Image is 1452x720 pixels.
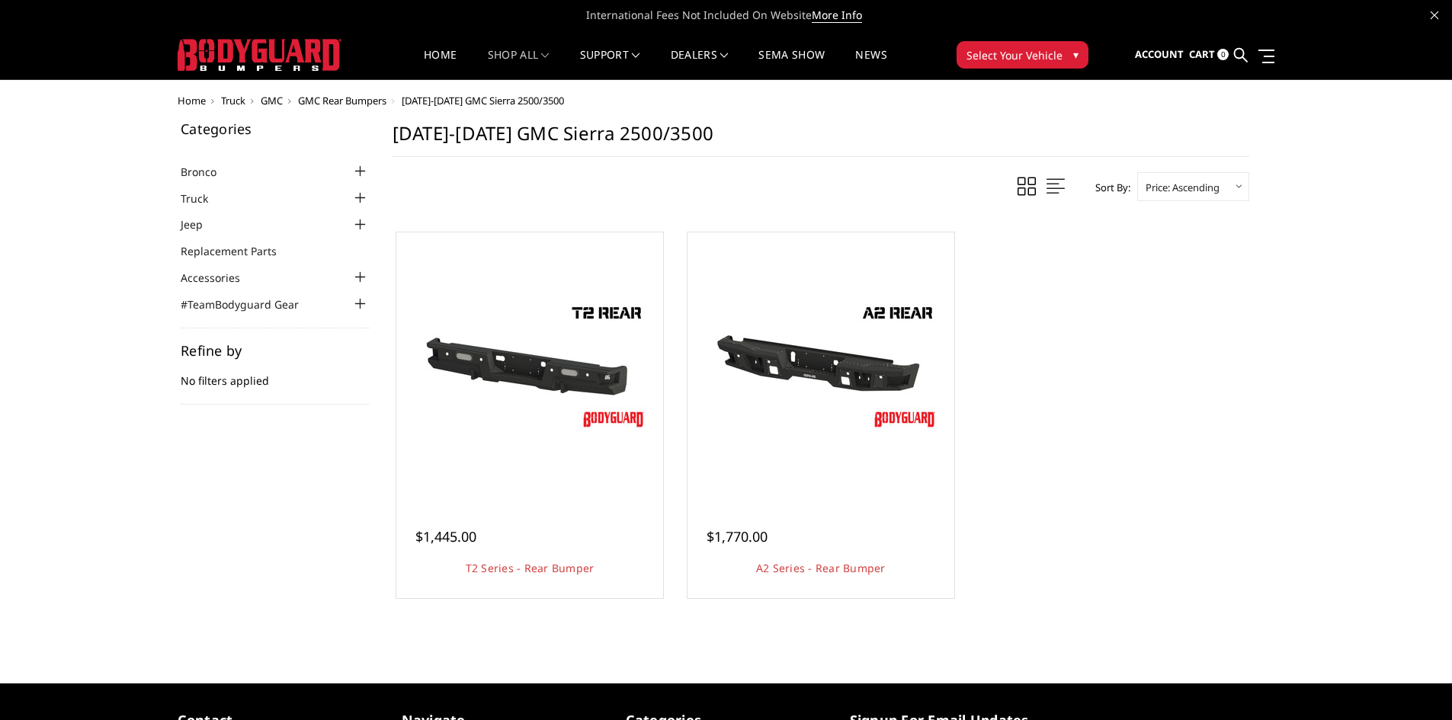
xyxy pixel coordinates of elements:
[181,216,222,232] a: Jeep
[181,270,259,286] a: Accessories
[424,50,457,79] a: Home
[1087,176,1130,199] label: Sort By:
[855,50,886,79] a: News
[221,94,245,107] a: Truck
[178,94,206,107] a: Home
[580,50,640,79] a: Support
[1189,47,1215,61] span: Cart
[1189,34,1229,75] a: Cart 0
[181,344,370,405] div: No filters applied
[812,8,862,23] a: More Info
[1135,47,1184,61] span: Account
[178,39,341,71] img: BODYGUARD BUMPERS
[957,41,1088,69] button: Select Your Vehicle
[261,94,283,107] a: GMC
[1135,34,1184,75] a: Account
[298,94,386,107] a: GMC Rear Bumpers
[415,527,476,546] span: $1,445.00
[758,50,825,79] a: SEMA Show
[181,344,370,357] h5: Refine by
[400,236,659,495] a: T2 Series - Rear Bumper T2 Series - Rear Bumper
[966,47,1063,63] span: Select Your Vehicle
[181,122,370,136] h5: Categories
[181,164,236,180] a: Bronco
[393,122,1249,157] h1: [DATE]-[DATE] GMC Sierra 2500/3500
[488,50,550,79] a: shop all
[1073,46,1079,62] span: ▾
[756,561,886,575] a: A2 Series - Rear Bumper
[671,50,729,79] a: Dealers
[181,296,318,312] a: #TeamBodyguard Gear
[691,236,950,495] a: A2 Series - Rear Bumper A2 Series - Rear Bumper
[466,561,595,575] a: T2 Series - Rear Bumper
[181,190,227,206] a: Truck
[707,527,768,546] span: $1,770.00
[402,94,564,107] span: [DATE]-[DATE] GMC Sierra 2500/3500
[181,243,296,259] a: Replacement Parts
[1217,49,1229,60] span: 0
